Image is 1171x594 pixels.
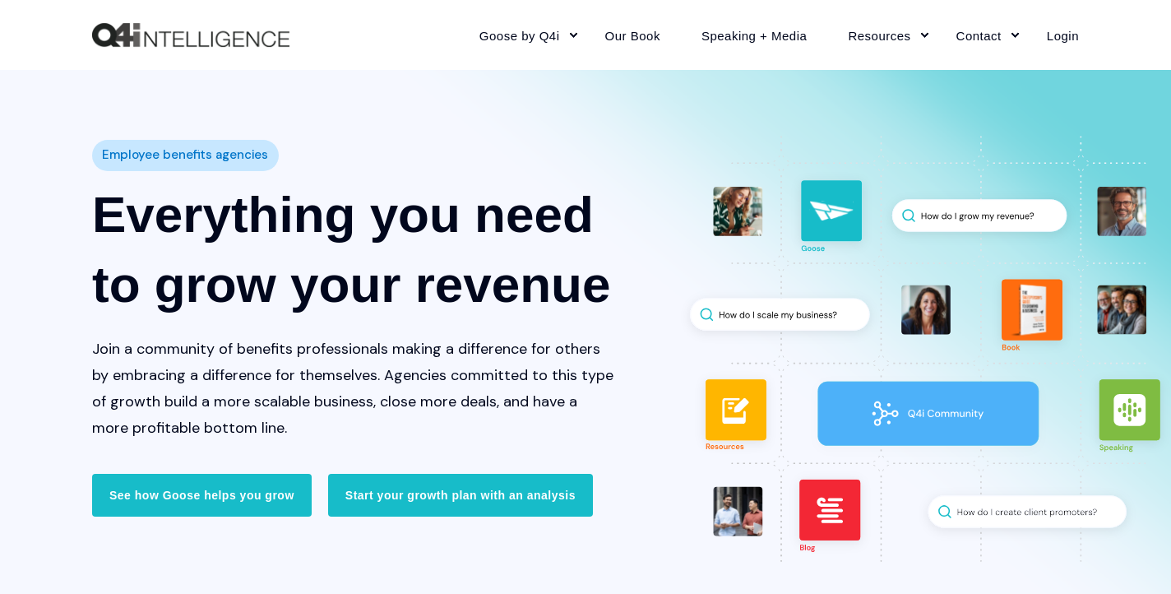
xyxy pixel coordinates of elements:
[92,336,615,441] p: Join a community of benefits professionals making a difference for others by embracing a differen...
[102,143,268,167] span: Employee benefits agencies
[92,179,615,319] h1: Everything you need to grow your revenue
[92,474,312,517] a: See how Goose helps you grow
[92,23,289,48] img: Q4intelligence, LLC logo
[92,23,289,48] a: Back to Home
[328,474,593,517] a: Start your growth plan with an analysis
